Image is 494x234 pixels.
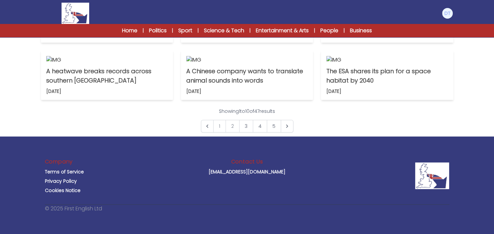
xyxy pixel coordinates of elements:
[314,27,315,34] span: |
[281,120,293,132] a: Next &raquo;
[226,120,240,132] a: Go to page 2
[245,108,249,115] span: 10
[46,88,61,95] p: [DATE]
[321,51,453,100] a: IMG The ESA shares its plan for a space habitat by 2040 [DATE]
[254,108,259,115] span: 47
[46,56,168,64] img: IMG
[201,108,293,132] nav: Pagination Navigation
[415,162,449,189] img: Company Logo
[45,178,77,184] a: Privacy Policy
[201,120,214,132] span: &laquo; Previous
[267,120,281,132] a: Go to page 5
[62,3,89,24] img: Logo
[198,27,199,34] span: |
[213,120,226,132] span: 1
[178,27,192,35] a: Sport
[209,168,285,175] a: [EMAIL_ADDRESS][DOMAIN_NAME]
[122,27,137,35] a: Home
[239,108,240,115] span: 1
[249,27,250,34] span: |
[149,27,167,35] a: Politics
[181,51,313,100] a: IMG A Chinese company wants to translate animal sounds into words [DATE]
[41,51,173,100] a: IMG A heatwave breaks records across southern [GEOGRAPHIC_DATA] [DATE]
[239,120,253,132] a: Go to page 3
[41,3,110,24] a: Logo
[256,27,309,35] a: Entertainment & Arts
[219,108,275,115] p: Showing to of results
[186,88,201,95] p: [DATE]
[326,67,448,85] p: The ESA shares its plan for a space habitat by 2040
[326,56,448,64] img: IMG
[45,158,73,166] h3: Company
[45,205,102,213] p: © 2025 First English Ltd
[186,56,308,64] img: IMG
[344,27,345,34] span: |
[320,27,338,35] a: People
[45,187,81,194] a: Cookies Notice
[186,67,308,85] p: A Chinese company wants to translate animal sounds into words
[253,120,267,132] a: Go to page 4
[231,158,263,166] h3: Contact Us
[172,27,173,34] span: |
[442,8,453,19] img: Diana Tocutiu
[46,67,168,85] p: A heatwave breaks records across southern [GEOGRAPHIC_DATA]
[204,27,244,35] a: Science & Tech
[326,88,341,95] p: [DATE]
[350,27,372,35] a: Business
[143,27,144,34] span: |
[45,168,84,175] a: Terms of Service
